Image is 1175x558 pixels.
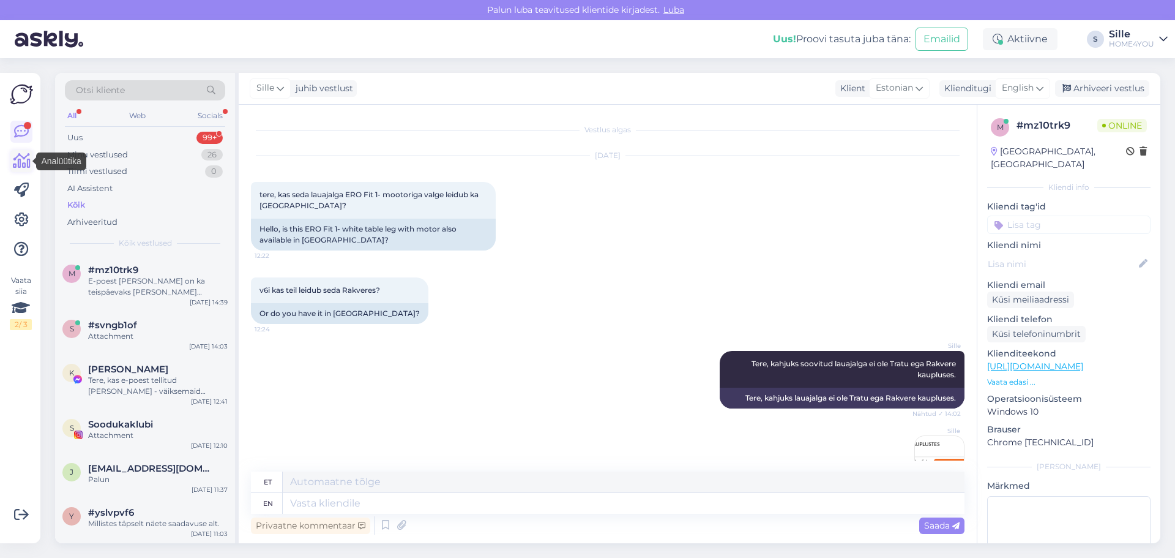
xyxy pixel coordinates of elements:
div: [DATE] 14:03 [189,342,228,351]
div: en [263,493,273,514]
span: juljasmir@yandex.ru [88,463,215,474]
a: [URL][DOMAIN_NAME] [987,361,1083,372]
span: m [997,123,1004,132]
span: Sille [915,341,961,350]
div: [PERSON_NAME] [987,461,1151,472]
input: Lisa nimi [988,257,1136,271]
div: Millistes täpselt näete saadavuse alt. [88,518,228,529]
div: Tere, kas e-poest tellitud [PERSON_NAME] - väiksemaid esemeid, on võimalik tagastada ka [PERSON_N... [88,375,228,397]
div: Küsi meiliaadressi [987,292,1074,308]
span: S [70,423,74,432]
div: Tiimi vestlused [67,165,127,178]
p: Operatsioonisüsteem [987,393,1151,405]
div: [DATE] 11:03 [191,529,228,538]
div: [DATE] 12:10 [191,441,228,450]
div: [DATE] 12:41 [191,397,228,406]
div: Attachment [88,430,228,441]
div: Attachment [88,331,228,342]
div: Analüütika [36,153,86,170]
div: [GEOGRAPHIC_DATA], [GEOGRAPHIC_DATA] [991,145,1126,171]
span: tere, kas seda lauajalga ERO Fit 1- mootoriga valge leidub ka [GEOGRAPHIC_DATA]? [259,190,480,210]
div: 99+ [196,132,223,144]
span: Soodukaklubi [88,419,153,430]
div: Uus [67,132,83,144]
div: Web [127,108,148,124]
div: Vaata siia [10,275,32,330]
span: #yslvpvf6 [88,507,134,518]
span: 12:22 [255,251,300,260]
span: Online [1097,119,1147,132]
span: Otsi kliente [76,84,125,97]
div: 2 / 3 [10,319,32,330]
span: English [1002,81,1034,95]
div: 26 [201,149,223,161]
div: Arhiveeritud [67,216,117,228]
div: [DATE] 14:39 [190,298,228,307]
div: E-poest [PERSON_NAME] on ka teispäevaks [PERSON_NAME] [PERSON_NAME]. [88,276,228,298]
div: [DATE] [251,150,964,161]
div: All [65,108,79,124]
div: et [264,472,272,492]
b: Uus! [773,33,796,45]
div: Arhiveeri vestlus [1055,80,1149,97]
input: Lisa tag [987,216,1151,234]
div: HOME4YOU [1109,39,1154,49]
span: s [70,324,74,333]
span: Sille [914,426,960,435]
span: Luba [660,4,688,15]
div: AI Assistent [67,183,113,195]
span: K [69,368,75,377]
p: Vaata edasi ... [987,377,1151,388]
p: Kliendi email [987,279,1151,292]
p: Chrome [TECHNICAL_ID] [987,436,1151,449]
span: y [69,511,74,521]
div: Vestlus algas [251,124,964,135]
img: Askly Logo [10,83,33,106]
a: SilleHOME4YOU [1109,29,1168,49]
div: Küsi telefoninumbrit [987,326,1086,342]
div: Proovi tasuta juba täna: [773,32,911,47]
div: Aktiivne [983,28,1057,50]
p: Windows 10 [987,405,1151,418]
div: Klienditugi [939,82,991,95]
span: Estonian [876,81,913,95]
p: Kliendi tag'id [987,200,1151,213]
span: v6i kas teil leidub seda Rakveres? [259,285,380,295]
div: # mz10trk9 [1016,118,1097,133]
span: #mz10trk9 [88,265,138,276]
div: Kõik [67,199,85,211]
span: #svngb1of [88,320,137,331]
div: Sille [1109,29,1154,39]
div: Minu vestlused [67,149,128,161]
span: Nähtud ✓ 14:02 [912,409,961,418]
p: Klienditeekond [987,347,1151,360]
div: Kliendi info [987,182,1151,193]
span: Kõik vestlused [119,238,172,249]
p: Märkmed [987,480,1151,492]
div: [DATE] 11:37 [192,485,228,494]
span: Kristi Tagam [88,364,168,375]
div: Socials [195,108,225,124]
p: Kliendi telefon [987,313,1151,326]
span: Saada [924,520,960,531]
div: Hello, is this ERO Fit 1- white table leg with motor also available in [GEOGRAPHIC_DATA]? [251,219,496,251]
p: Kliendi nimi [987,239,1151,252]
div: Tere, kahjuks lauajalga ei ole Tratu ega Rakvere kaupluses. [720,388,964,409]
span: Sille [256,81,274,95]
img: Attachment [915,436,964,485]
div: Privaatne kommentaar [251,518,370,534]
span: Tere, kahjuks soovitud lauajalga ei ole Tratu ega Rakvere kaupluses. [752,359,958,379]
span: m [69,269,75,278]
span: j [70,467,73,477]
button: Emailid [916,28,968,51]
p: Brauser [987,423,1151,436]
div: Palun [88,474,228,485]
div: Or do you have it in [GEOGRAPHIC_DATA]? [251,303,428,324]
div: 0 [205,165,223,178]
div: S [1087,31,1104,48]
span: 12:24 [255,325,300,334]
div: juhib vestlust [291,82,353,95]
div: Klient [835,82,865,95]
